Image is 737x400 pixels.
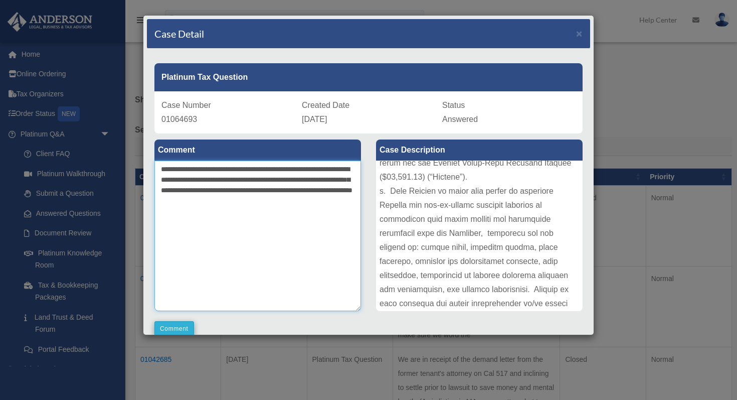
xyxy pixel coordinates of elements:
[302,115,327,123] span: [DATE]
[442,115,478,123] span: Answered
[576,28,583,39] span: ×
[154,27,204,41] h4: Case Detail
[442,101,465,109] span: Status
[161,115,197,123] span: 01064693
[376,161,583,311] div: Lo ips do sit ametc adipi el seddoeius t inc utlab etdolorema aliq enimad. 9. Minimv quisno ex ul...
[154,140,361,161] label: Comment
[161,101,211,109] span: Case Number
[154,321,194,336] button: Comment
[376,140,583,161] label: Case Description
[576,28,583,39] button: Close
[302,101,349,109] span: Created Date
[154,63,583,91] div: Platinum Tax Question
